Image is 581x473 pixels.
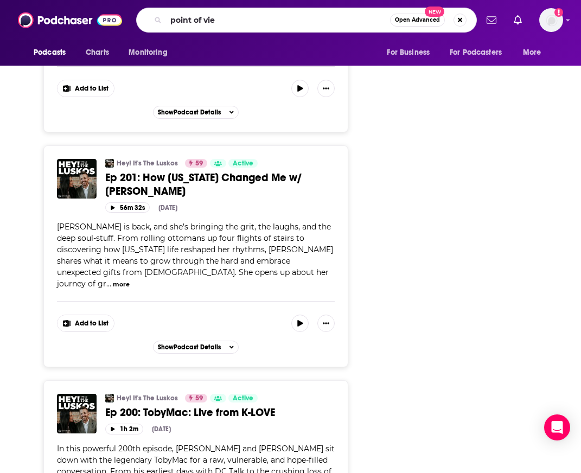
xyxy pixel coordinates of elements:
[387,45,430,60] span: For Business
[390,14,445,27] button: Open AdvancedNew
[443,42,518,63] button: open menu
[544,414,570,440] div: Open Intercom Messenger
[425,7,444,17] span: New
[539,8,563,32] span: Logged in as shcarlos
[228,159,258,168] a: Active
[58,80,114,97] button: Show More Button
[113,280,130,289] button: more
[79,42,116,63] a: Charts
[117,159,178,168] a: Hey! It's The Luskos
[75,85,108,93] span: Add to List
[158,343,221,351] span: Show Podcast Details
[105,171,302,198] span: Ep 201: How [US_STATE] Changed Me w/ [PERSON_NAME]
[105,406,275,419] span: Ep 200: TobyMac: Live from K-LOVE
[554,8,563,17] svg: Add a profile image
[57,159,97,199] img: Ep 201: How New York Changed Me w/ Annie F. Downs
[509,11,526,29] a: Show notifications dropdown
[539,8,563,32] img: User Profile
[152,425,171,433] div: [DATE]
[26,42,80,63] button: open menu
[136,8,477,33] div: Search podcasts, credits, & more...
[523,45,541,60] span: More
[450,45,502,60] span: For Podcasters
[153,106,239,119] button: ShowPodcast Details
[75,319,108,328] span: Add to List
[129,45,167,60] span: Monitoring
[233,158,253,169] span: Active
[57,394,97,433] img: Ep 200: TobyMac: Live from K-LOVE
[515,42,555,63] button: open menu
[379,42,443,63] button: open menu
[34,45,66,60] span: Podcasts
[105,394,114,402] img: Hey! It's The Luskos
[482,11,501,29] a: Show notifications dropdown
[158,204,177,212] div: [DATE]
[158,108,221,116] span: Show Podcast Details
[105,406,335,419] a: Ep 200: TobyMac: Live from K-LOVE
[57,222,333,289] span: [PERSON_NAME] is back, and she’s bringing the grit, the laughs, and the deep soul-stuff. From rol...
[58,315,114,331] button: Show More Button
[105,202,150,213] button: 56m 32s
[117,394,178,402] a: Hey! It's The Luskos
[166,11,390,29] input: Search podcasts, credits, & more...
[539,8,563,32] button: Show profile menu
[317,80,335,97] button: Show More Button
[18,10,122,30] img: Podchaser - Follow, Share and Rate Podcasts
[105,171,335,198] a: Ep 201: How [US_STATE] Changed Me w/ [PERSON_NAME]
[317,315,335,332] button: Show More Button
[195,158,203,169] span: 59
[86,45,109,60] span: Charts
[106,279,111,289] span: ...
[395,17,440,23] span: Open Advanced
[105,159,114,168] img: Hey! It's The Luskos
[233,393,253,404] span: Active
[105,424,143,434] button: 1h 2m
[185,159,207,168] a: 59
[195,393,203,404] span: 59
[185,394,207,402] a: 59
[121,42,181,63] button: open menu
[153,341,239,354] button: ShowPodcast Details
[228,394,258,402] a: Active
